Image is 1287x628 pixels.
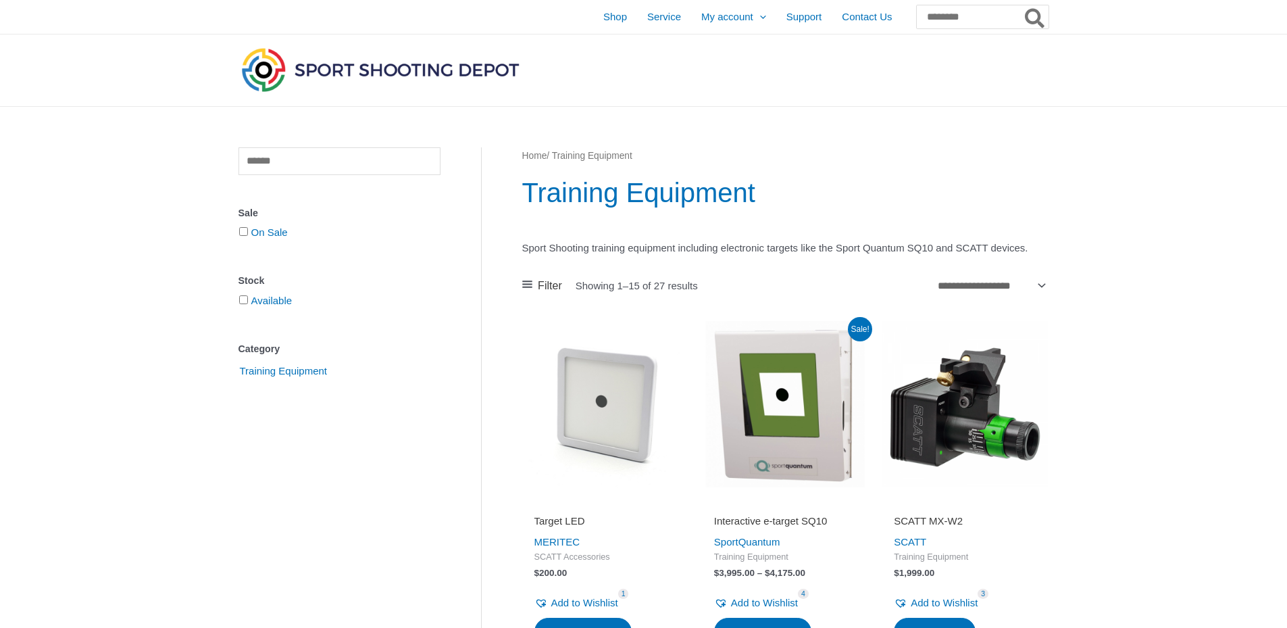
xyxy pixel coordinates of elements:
span: Add to Wishlist [731,597,798,608]
a: Filter [522,276,562,296]
bdi: 4,175.00 [765,568,805,578]
span: – [757,568,763,578]
a: Home [522,151,547,161]
bdi: 1,999.00 [894,568,934,578]
span: Filter [538,276,562,296]
iframe: Customer reviews powered by Trustpilot [534,496,676,512]
div: Sale [238,203,440,223]
div: Stock [238,271,440,291]
span: 3 [978,589,988,599]
span: 1 [618,589,629,599]
span: Training Equipment [894,552,1036,563]
span: $ [534,568,540,578]
bdi: 200.00 [534,568,567,578]
a: SCATT [894,536,926,548]
a: Target LED [534,514,676,533]
select: Shop order [933,276,1049,296]
img: Sport Shooting Depot [238,45,522,95]
a: Add to Wishlist [894,594,978,612]
a: Available [251,295,293,306]
iframe: Customer reviews powered by Trustpilot [714,496,856,512]
span: $ [714,568,720,578]
h2: SCATT MX-W2 [894,514,1036,528]
span: $ [894,568,899,578]
span: Add to Wishlist [551,597,618,608]
span: SCATT Accessories [534,552,676,563]
img: SQ10 Interactive e-target [702,321,868,487]
iframe: Customer reviews powered by Trustpilot [894,496,1036,512]
a: Add to Wishlist [714,594,798,612]
h2: Interactive e-target SQ10 [714,514,856,528]
div: Category [238,339,440,359]
a: Interactive e-target SQ10 [714,514,856,533]
a: MERITEC [534,536,580,548]
h2: Target LED [534,514,676,528]
span: Training Equipment [238,360,329,383]
p: Showing 1–15 of 27 results [576,281,698,291]
button: Search [1022,5,1049,28]
input: On Sale [239,227,248,236]
span: Training Equipment [714,552,856,563]
nav: Breadcrumb [522,147,1049,165]
span: $ [765,568,770,578]
a: Add to Wishlist [534,594,618,612]
a: SCATT MX-W2 [894,514,1036,533]
bdi: 3,995.00 [714,568,755,578]
a: SportQuantum [714,536,780,548]
a: Training Equipment [238,364,329,376]
h1: Training Equipment [522,174,1049,212]
span: Add to Wishlist [911,597,978,608]
span: Sale! [848,317,872,341]
img: SCATT MX-W2 (wireless) [882,321,1048,487]
span: 4 [798,589,809,599]
img: Target LED [522,321,688,487]
input: Available [239,295,248,304]
p: Sport Shooting training equipment including electronic targets like the Sport Quantum SQ10 and SC... [522,239,1049,258]
a: On Sale [251,226,288,238]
